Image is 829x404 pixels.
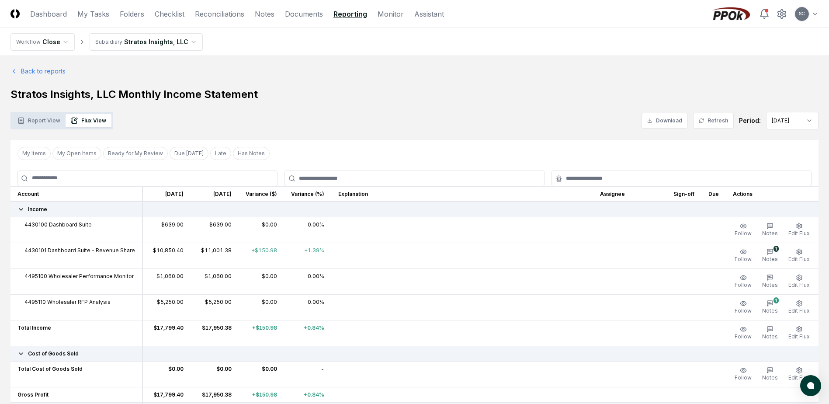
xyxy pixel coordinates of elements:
td: $17,799.40 [142,320,191,346]
td: 0.00% [284,217,331,243]
a: Documents [285,9,323,19]
td: $0.00 [191,361,239,387]
td: $5,250.00 [191,294,239,320]
button: Has Notes [233,147,270,160]
img: Logo [10,9,20,18]
td: 0.00% [284,294,331,320]
td: $11,001.38 [191,243,239,268]
td: $0.00 [239,361,284,387]
button: Notes [760,365,780,383]
td: $0.00 [239,294,284,320]
td: $0.00 [239,217,284,243]
span: Edit Flux [788,256,810,262]
span: Follow [735,256,752,262]
th: Explanation [331,186,593,202]
a: Monitor [378,9,404,19]
button: Ready for My Review [103,147,168,160]
button: Download [642,113,688,129]
td: +0.84% [284,320,331,346]
span: Follow [735,230,752,237]
span: Notes [762,230,778,237]
td: $1,060.00 [142,268,191,294]
span: Notes [762,333,778,340]
span: 4430100 Dashboard Suite [24,221,92,229]
td: $5,250.00 [142,294,191,320]
button: SC [794,6,810,22]
button: Notes [760,324,780,342]
span: 4495110 Wholesaler RFP Analysis [24,298,111,306]
th: Account [10,186,142,202]
a: Notes [255,9,274,19]
button: Edit Flux [787,365,812,383]
nav: breadcrumb [10,33,203,51]
th: Variance ($) [239,186,284,202]
div: Period: [739,116,761,125]
span: Gross Profit [17,391,49,399]
td: +$150.98 [239,320,284,346]
span: Notes [762,282,778,288]
div: 1 [774,246,779,252]
th: Actions [726,186,819,202]
a: Assistant [414,9,444,19]
td: $17,950.38 [191,320,239,346]
button: Follow [733,324,753,342]
td: $0.00 [239,268,284,294]
img: PPOk logo [710,7,752,21]
td: - [284,361,331,387]
button: Edit Flux [787,272,812,291]
span: Total Income [17,324,51,332]
span: 4430101 Dashboard Suite - Revenue Share [24,247,135,254]
span: Edit Flux [788,282,810,288]
th: Due [701,186,726,202]
td: $0.00 [142,361,191,387]
th: [DATE] [142,186,191,202]
th: Assignee [593,186,666,202]
button: Refresh [693,113,734,129]
td: $17,950.38 [191,387,239,402]
td: $639.00 [142,217,191,243]
th: [DATE] [191,186,239,202]
span: 4495100 Wholesaler Performance Monitor [24,272,134,280]
span: Edit Flux [788,307,810,314]
span: Follow [735,374,752,381]
span: Edit Flux [788,374,810,381]
div: 1 [774,297,779,303]
span: Edit Flux [788,230,810,237]
button: Follow [733,247,753,265]
a: My Tasks [77,9,109,19]
button: Edit Flux [787,298,812,317]
a: Reporting [333,9,367,19]
button: Late [210,147,231,160]
td: $17,799.40 [142,387,191,402]
button: Edit Flux [787,247,812,265]
button: Edit Flux [787,221,812,239]
span: Notes [762,374,778,381]
span: Income [28,205,47,213]
td: +$150.98 [239,387,284,402]
button: Notes [760,272,780,291]
td: +1.39% [284,243,331,268]
div: Workflow [16,38,41,46]
button: My Open Items [52,147,101,160]
th: Variance (%) [284,186,331,202]
a: Back to reports [10,66,66,76]
span: Follow [735,282,752,288]
button: Follow [733,298,753,317]
td: $10,850.40 [142,243,191,268]
button: Edit Flux [787,324,812,342]
button: Notes [760,221,780,239]
span: Follow [735,333,752,340]
td: +0.84% [284,387,331,402]
button: Report View [12,114,66,127]
button: My Items [17,147,51,160]
h1: Stratos Insights, LLC Monthly Income Statement [10,87,819,101]
button: Due Today [170,147,208,160]
button: Flux View [66,114,111,127]
button: Follow [733,365,753,383]
span: Edit Flux [788,333,810,340]
span: SC [799,10,805,17]
span: Notes [762,256,778,262]
span: Notes [762,307,778,314]
button: 1Notes [760,247,780,265]
a: Checklist [155,9,184,19]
